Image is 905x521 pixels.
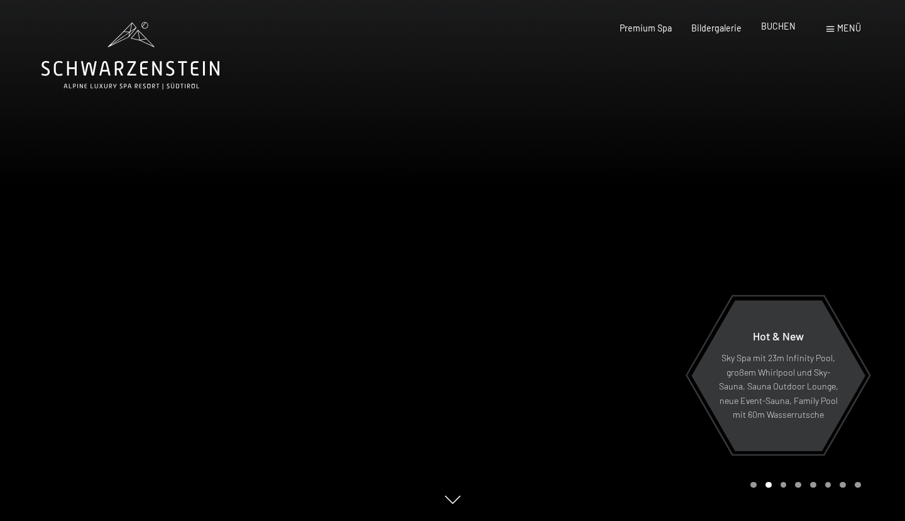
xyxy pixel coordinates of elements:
div: Carousel Page 8 [855,482,861,488]
a: Bildergalerie [691,23,742,33]
div: Carousel Page 1 [750,482,757,488]
span: Hot & New [753,329,804,343]
a: BUCHEN [761,21,796,31]
a: Hot & New Sky Spa mit 23m Infinity Pool, großem Whirlpool und Sky-Sauna, Sauna Outdoor Lounge, ne... [691,300,866,452]
div: Carousel Page 6 [825,482,831,488]
p: Sky Spa mit 23m Infinity Pool, großem Whirlpool und Sky-Sauna, Sauna Outdoor Lounge, neue Event-S... [718,351,838,422]
span: Menü [837,23,861,33]
div: Carousel Page 4 [795,482,801,488]
div: Carousel Page 5 [810,482,816,488]
div: Carousel Page 7 [840,482,846,488]
div: Carousel Page 3 [781,482,787,488]
div: Carousel Pagination [746,482,860,488]
a: Premium Spa [620,23,672,33]
div: Carousel Page 2 (Current Slide) [765,482,772,488]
